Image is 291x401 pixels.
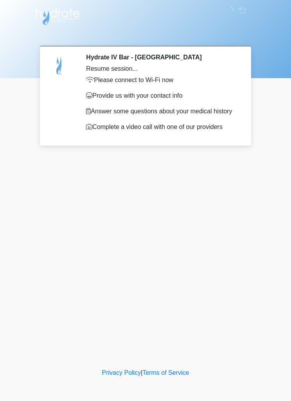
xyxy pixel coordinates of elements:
p: Answer some questions about your medical history [86,107,237,116]
a: Privacy Policy [102,369,141,376]
a: | [141,369,142,376]
p: Complete a video call with one of our providers [86,122,237,132]
div: Resume session... [86,64,237,73]
p: Please connect to Wi-Fi now [86,75,237,85]
h1: ‎ ‎ ‎ [36,28,255,43]
img: Agent Avatar [48,54,71,77]
a: Terms of Service [142,369,189,376]
img: Hydrate IV Bar - Scottsdale Logo [34,6,81,25]
p: Provide us with your contact info [86,91,237,100]
h2: Hydrate IV Bar - [GEOGRAPHIC_DATA] [86,54,237,61]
